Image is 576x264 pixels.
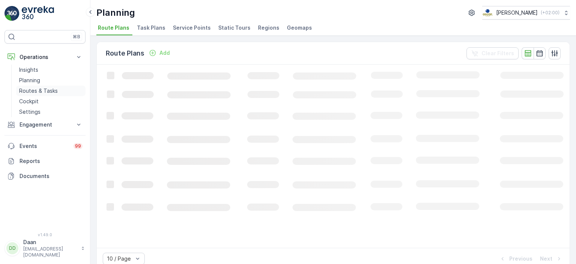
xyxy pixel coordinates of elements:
p: Insights [19,66,38,74]
p: Documents [19,172,82,180]
p: Engagement [19,121,70,128]
a: Events99 [4,139,85,154]
span: Route Plans [98,24,129,32]
span: Task Plans [137,24,165,32]
span: Regions [258,24,279,32]
p: Clear Filters [481,50,514,57]
p: [PERSON_NAME] [496,9,538,17]
p: Reports [19,157,82,165]
button: Previous [498,254,533,263]
p: Previous [509,255,532,262]
button: Operations [4,50,85,65]
p: Planning [96,7,135,19]
a: Routes & Tasks [16,86,85,96]
a: Settings [16,107,85,117]
p: Route Plans [106,48,144,59]
a: Cockpit [16,96,85,107]
p: Events [19,142,69,150]
a: Reports [4,154,85,169]
p: 99 [75,143,81,149]
button: Add [146,48,173,57]
img: basis-logo_rgb2x.png [482,9,493,17]
button: Next [539,254,564,263]
p: Cockpit [19,98,39,105]
span: Static Tours [218,24,250,32]
a: Insights [16,65,85,75]
span: Service Points [173,24,211,32]
span: v 1.49.0 [4,232,85,237]
img: logo [4,6,19,21]
button: Clear Filters [466,47,519,59]
p: Add [159,49,170,57]
p: Daan [23,238,77,246]
p: [EMAIL_ADDRESS][DOMAIN_NAME] [23,246,77,258]
p: Settings [19,108,40,116]
p: ( +02:00 ) [541,10,559,16]
button: [PERSON_NAME](+02:00) [482,6,570,20]
img: logo_light-DOdMpM7g.png [22,6,54,21]
a: Documents [4,169,85,184]
p: Planning [19,77,40,84]
div: DD [6,242,18,254]
p: ⌘B [73,34,80,40]
p: Next [540,255,552,262]
p: Routes & Tasks [19,87,58,95]
button: Engagement [4,117,85,132]
span: Geomaps [287,24,312,32]
button: DDDaan[EMAIL_ADDRESS][DOMAIN_NAME] [4,238,85,258]
p: Operations [19,53,70,61]
a: Planning [16,75,85,86]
